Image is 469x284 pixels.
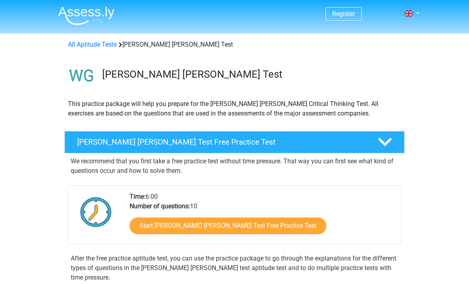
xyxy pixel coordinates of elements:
[102,68,398,80] h3: [PERSON_NAME] [PERSON_NAME] Test
[130,202,190,210] b: Number of questions:
[68,99,401,118] p: This practice package will help you prepare for the [PERSON_NAME] [PERSON_NAME] Critical Thinking...
[68,41,117,48] a: All Aptitude Tests
[71,157,398,176] p: We recommend that you first take a free practice test without time pressure. That way you can fir...
[332,10,355,18] a: Register
[130,217,326,234] a: Start [PERSON_NAME] [PERSON_NAME] Test Free Practice Test
[68,254,401,282] div: After the free practice aptitude test, you can use the practice package to go through the explana...
[65,59,99,93] img: watson glaser test
[77,137,365,147] h4: [PERSON_NAME] [PERSON_NAME] Test Free Practice Test
[65,40,404,49] div: [PERSON_NAME] [PERSON_NAME] Test
[130,193,145,200] b: Time:
[58,6,114,25] img: Assessly
[76,192,116,232] img: Clock
[124,192,401,244] div: 6:00 10
[61,131,408,153] a: [PERSON_NAME] [PERSON_NAME] Test Free Practice Test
